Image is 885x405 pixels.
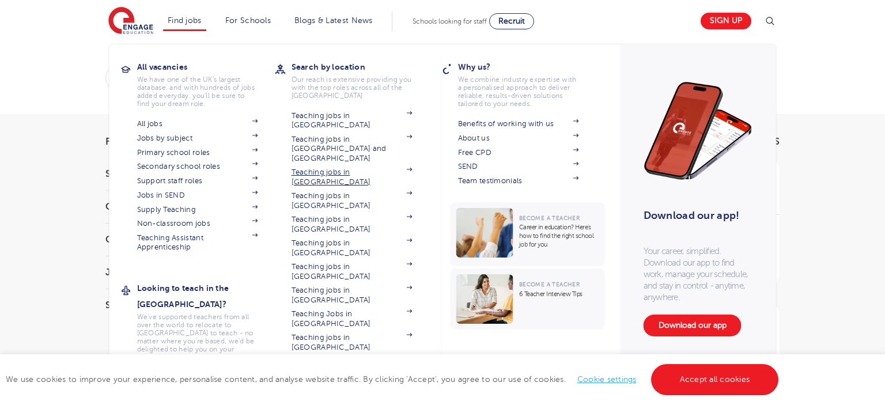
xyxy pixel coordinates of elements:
[292,239,413,258] a: Teaching jobs in [GEOGRAPHIC_DATA]
[519,290,599,298] p: 6 Teacher Interview Tips
[519,223,599,249] p: Career in education? Here’s how to find the right school job for you
[651,364,779,395] a: Accept all cookies
[137,75,258,108] p: We have one of the UK's largest database. and with hundreds of jobs added everyday. you'll be sur...
[105,301,232,310] h3: Sector
[137,119,258,128] a: All jobs
[519,215,580,221] span: Become a Teacher
[292,135,413,163] a: Teaching jobs in [GEOGRAPHIC_DATA] and [GEOGRAPHIC_DATA]
[137,162,258,171] a: Secondary school roles
[137,134,258,143] a: Jobs by subject
[105,202,232,211] h3: County
[105,268,232,277] h3: Job Type
[137,313,258,361] p: We've supported teachers from all over the world to relocate to [GEOGRAPHIC_DATA] to teach - no m...
[292,333,413,352] a: Teaching jobs in [GEOGRAPHIC_DATA]
[137,191,258,200] a: Jobs in SEND
[137,280,275,361] a: Looking to teach in the [GEOGRAPHIC_DATA]?We've supported teachers from all over the world to rel...
[292,111,413,130] a: Teaching jobs in [GEOGRAPHIC_DATA]
[292,309,413,328] a: Teaching Jobs in [GEOGRAPHIC_DATA]
[105,169,232,179] h3: Start Date
[292,191,413,210] a: Teaching jobs in [GEOGRAPHIC_DATA]
[498,17,525,25] span: Recruit
[458,162,579,171] a: SEND
[292,59,430,75] h3: Search by location
[294,16,373,25] a: Blogs & Latest News
[292,59,430,100] a: Search by locationOur reach is extensive providing you with the top roles across all of the [GEOG...
[292,168,413,187] a: Teaching jobs in [GEOGRAPHIC_DATA]
[458,119,579,128] a: Benefits of working with us
[644,203,748,228] h3: Download our app!
[137,219,258,228] a: Non-classroom jobs
[137,280,275,312] h3: Looking to teach in the [GEOGRAPHIC_DATA]?
[413,17,487,25] span: Schools looking for staff
[292,215,413,234] a: Teaching jobs in [GEOGRAPHIC_DATA]
[644,315,742,336] a: Download our app
[105,235,232,244] h3: City
[137,59,275,108] a: All vacanciesWe have one of the UK's largest database. and with hundreds of jobs added everyday. ...
[137,148,258,157] a: Primary school roles
[458,134,579,143] a: About us
[489,13,534,29] a: Recruit
[451,202,608,266] a: Become a TeacherCareer in education? Here’s how to find the right school job for you
[105,65,652,91] div: Submit
[458,59,596,75] h3: Why us?
[458,176,579,186] a: Team testimonials
[137,233,258,252] a: Teaching Assistant Apprenticeship
[292,75,413,100] p: Our reach is extensive providing you with the top roles across all of the [GEOGRAPHIC_DATA]
[644,245,753,303] p: Your career, simplified. Download our app to find work, manage your schedule, and stay in control...
[137,205,258,214] a: Supply Teaching
[292,262,413,281] a: Teaching jobs in [GEOGRAPHIC_DATA]
[6,375,781,384] span: We use cookies to improve your experience, personalise content, and analyse website traffic. By c...
[458,148,579,157] a: Free CPD
[105,137,140,146] span: Filters
[458,59,596,108] a: Why us?We combine industry expertise with a personalised approach to deliver reliable, results-dr...
[451,268,608,330] a: Become a Teacher6 Teacher Interview Tips
[519,281,580,287] span: Become a Teacher
[701,13,751,29] a: Sign up
[458,75,579,108] p: We combine industry expertise with a personalised approach to deliver reliable, results-driven so...
[137,176,258,186] a: Support staff roles
[225,16,271,25] a: For Schools
[137,59,275,75] h3: All vacancies
[168,16,202,25] a: Find jobs
[292,286,413,305] a: Teaching jobs in [GEOGRAPHIC_DATA]
[577,375,637,384] a: Cookie settings
[108,7,153,36] img: Engage Education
